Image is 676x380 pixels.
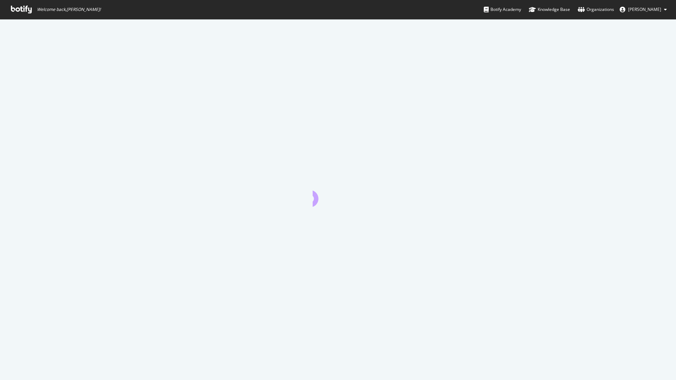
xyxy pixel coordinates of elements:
[529,6,570,13] div: Knowledge Base
[628,6,661,12] span: joanna duchesne
[614,4,672,15] button: [PERSON_NAME]
[484,6,521,13] div: Botify Academy
[313,181,363,207] div: animation
[578,6,614,13] div: Organizations
[37,7,101,12] span: Welcome back, [PERSON_NAME] !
